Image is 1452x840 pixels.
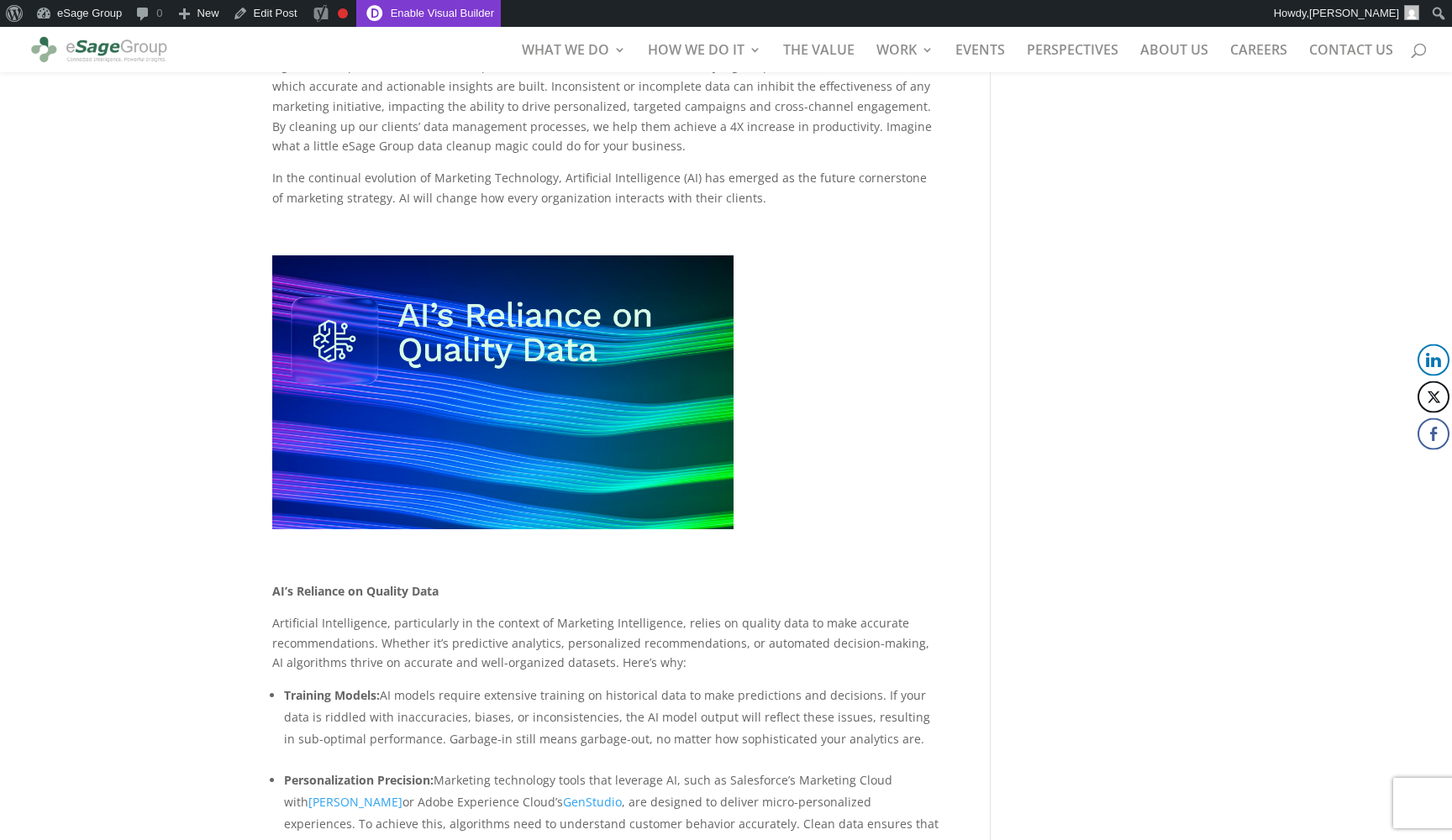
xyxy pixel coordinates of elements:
[284,772,892,810] span: Marketing technology tools that leverage AI, such as Salesforce’s Marketing Cloud with
[783,44,855,72] a: THE VALUE
[402,794,563,810] span: or Adobe Experience Cloud’s
[522,44,626,72] a: WHAT WE DO
[1418,418,1449,450] button: Facebook Share
[1418,381,1449,413] button: Twitter Share
[1140,44,1208,72] a: ABOUT US
[1309,7,1399,19] span: [PERSON_NAME]
[272,615,929,671] span: Artificial Intelligence, particularly in the context of Marketing Intelligence, relies on quality...
[272,583,439,599] span: AI’s Reliance on Quality Data
[1418,344,1449,376] button: LinkedIn Share
[648,44,761,72] a: HOW WE DO IT
[284,772,434,788] span: Personalization Precision:
[1230,44,1287,72] a: CAREERS
[29,30,170,69] img: eSage Group
[1027,44,1118,72] a: PERSPECTIVES
[955,44,1005,72] a: EVENTS
[338,8,348,18] div: Focus keyphrase not set
[284,687,930,747] span: AI models require extensive training on historical data to make predictions and decisions. If you...
[272,170,927,206] span: In the continual evolution of Marketing Technology, Artificial Intelligence (AI) has emerged as t...
[1309,44,1393,72] a: CONTACT US
[308,794,402,810] a: [PERSON_NAME]
[563,794,622,810] a: GenStudio
[284,687,380,703] span: Training Models:
[876,44,934,72] a: WORK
